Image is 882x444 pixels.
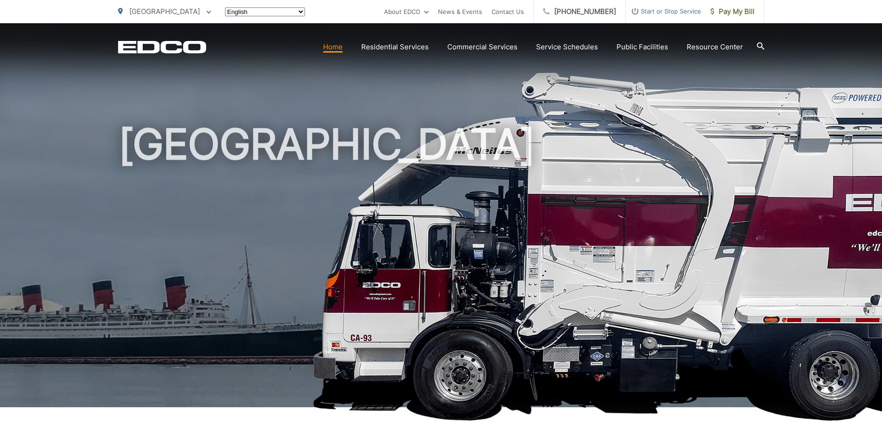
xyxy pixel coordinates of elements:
[438,6,482,17] a: News & Events
[225,7,305,16] select: Select a language
[491,6,524,17] a: Contact Us
[118,40,206,54] a: EDCD logo. Return to the homepage.
[687,41,743,53] a: Resource Center
[323,41,343,53] a: Home
[129,7,200,16] span: [GEOGRAPHIC_DATA]
[447,41,517,53] a: Commercial Services
[617,41,668,53] a: Public Facilities
[536,41,598,53] a: Service Schedules
[118,121,764,416] h1: [GEOGRAPHIC_DATA]
[710,6,755,17] span: Pay My Bill
[384,6,429,17] a: About EDCO
[361,41,429,53] a: Residential Services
